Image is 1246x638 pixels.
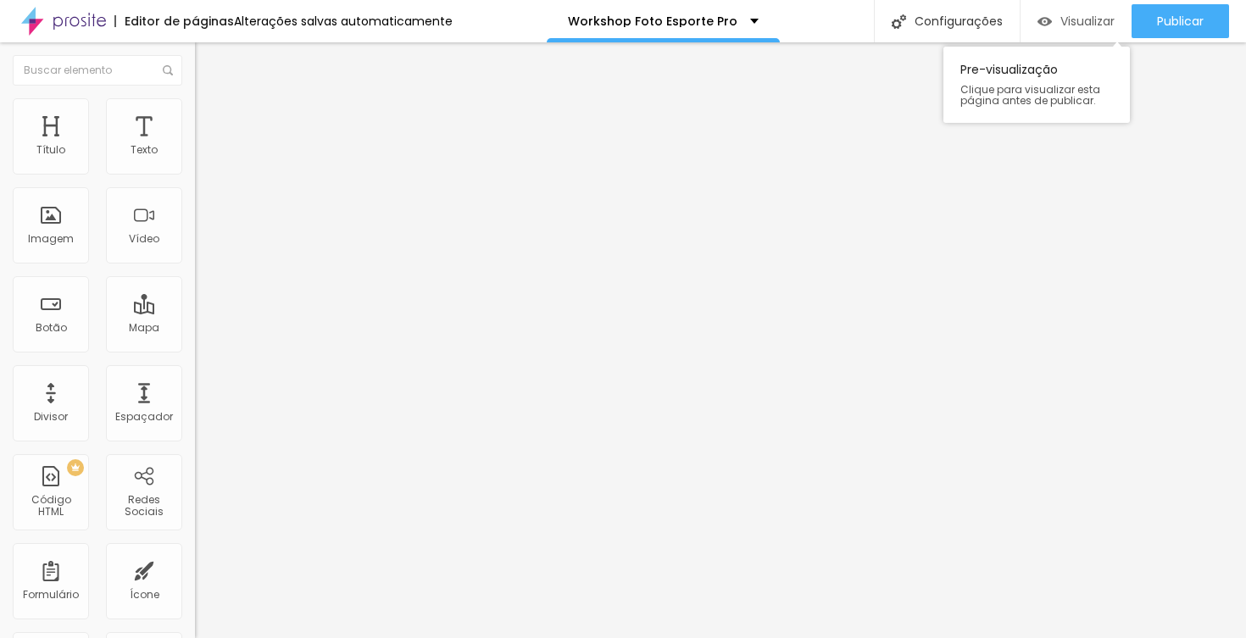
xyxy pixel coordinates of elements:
div: Código HTML [17,494,84,519]
span: Visualizar [1060,14,1115,28]
div: Redes Sociais [110,494,177,519]
div: Mapa [129,322,159,334]
div: Pre-visualização [943,47,1130,123]
div: Texto [131,144,158,156]
button: Publicar [1132,4,1229,38]
img: view-1.svg [1037,14,1052,29]
span: Publicar [1157,14,1204,28]
div: Editor de páginas [114,15,234,27]
button: Visualizar [1021,4,1132,38]
div: Vídeo [129,233,159,245]
div: Alterações salvas automaticamente [234,15,453,27]
div: Formulário [23,589,79,601]
div: Imagem [28,233,74,245]
img: Icone [892,14,906,29]
div: Título [36,144,65,156]
div: Ícone [130,589,159,601]
img: Icone [163,65,173,75]
input: Buscar elemento [13,55,182,86]
div: Divisor [34,411,68,423]
div: Botão [36,322,67,334]
p: Workshop Foto Esporte Pro [568,15,737,27]
span: Clique para visualizar esta página antes de publicar. [960,84,1113,106]
div: Espaçador [115,411,173,423]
